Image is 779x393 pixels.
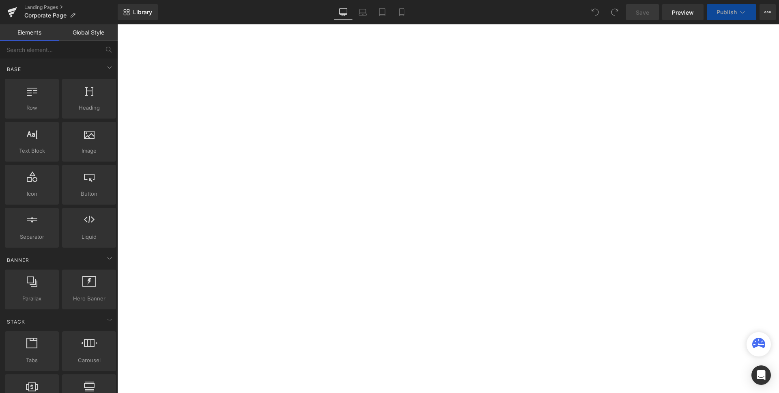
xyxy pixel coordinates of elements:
span: Stack [6,318,26,326]
a: Tablet [372,4,392,20]
span: Image [65,147,114,155]
a: Global Style [59,24,118,41]
span: Save [636,8,649,17]
span: Row [7,104,56,112]
div: Open Intercom Messenger [751,365,771,385]
span: Carousel [65,356,114,365]
span: Hero Banner [65,294,114,303]
span: Library [133,9,152,16]
a: New Library [118,4,158,20]
button: Undo [587,4,603,20]
span: Heading [65,104,114,112]
span: Tabs [7,356,56,365]
span: Icon [7,190,56,198]
span: Preview [672,8,694,17]
a: Landing Pages [24,4,118,11]
span: Button [65,190,114,198]
span: Corporate Page [24,12,67,19]
span: Liquid [65,233,114,241]
span: Publish [717,9,737,15]
a: Mobile [392,4,411,20]
span: Parallax [7,294,56,303]
span: Text Block [7,147,56,155]
button: More [760,4,776,20]
button: Redo [607,4,623,20]
span: Separator [7,233,56,241]
button: Publish [707,4,756,20]
span: Banner [6,256,30,264]
a: Preview [662,4,704,20]
span: Base [6,65,22,73]
a: Laptop [353,4,372,20]
a: Desktop [334,4,353,20]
